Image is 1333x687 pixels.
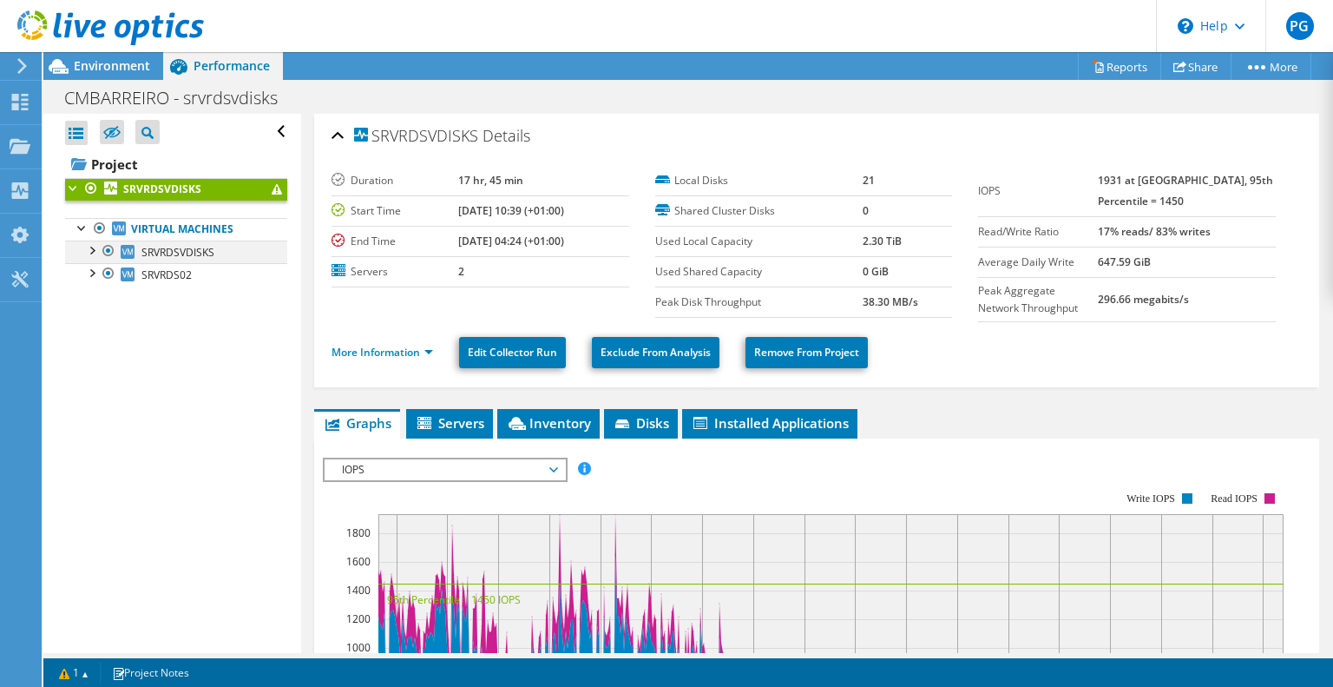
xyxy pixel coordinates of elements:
[459,337,566,368] a: Edit Collector Run
[332,263,457,281] label: Servers
[65,263,287,286] a: SRVRDS02
[863,203,869,218] b: 0
[141,245,214,260] span: SRVRDSVDISKS
[592,337,719,368] a: Exclude From Analysis
[123,182,201,196] b: SRVRDSVDISKS
[333,459,556,480] span: IOPS
[655,172,863,189] label: Local Disks
[74,57,150,74] span: Environment
[863,173,875,188] b: 21
[415,414,484,432] span: Servers
[655,202,863,220] label: Shared Cluster Disks
[1212,492,1258,505] text: Read IOPS
[47,662,101,684] a: 1
[458,173,523,188] b: 17 hr, 45 min
[655,263,863,281] label: Used Shared Capacity
[978,254,1098,271] label: Average Daily Write
[332,233,457,250] label: End Time
[56,89,305,108] h1: CMBARREIRO - srvrdsvdisks
[978,223,1098,241] label: Read/Write Ratio
[1098,292,1189,307] b: 296.66 megabits/s
[1286,12,1314,40] span: PG
[1178,18,1193,34] svg: \n
[387,592,521,607] text: 95th Percentile = 1450 IOPS
[458,264,464,279] b: 2
[100,662,201,684] a: Project Notes
[346,583,371,598] text: 1400
[65,241,287,263] a: SRVRDSVDISKS
[1098,254,1151,269] b: 647.59 GiB
[346,640,371,655] text: 1000
[141,268,192,282] span: SRVRDS02
[1078,53,1161,80] a: Reports
[1098,224,1211,239] b: 17% reads/ 83% writes
[978,282,1098,317] label: Peak Aggregate Network Throughput
[1126,492,1175,505] text: Write IOPS
[613,414,669,432] span: Disks
[691,414,849,432] span: Installed Applications
[506,414,591,432] span: Inventory
[1231,53,1311,80] a: More
[346,525,371,540] text: 1800
[65,150,287,178] a: Project
[332,202,457,220] label: Start Time
[655,294,863,311] label: Peak Disk Throughput
[863,294,918,309] b: 38.30 MB/s
[1160,53,1231,80] a: Share
[323,414,391,432] span: Graphs
[332,172,457,189] label: Duration
[745,337,868,368] a: Remove From Project
[1098,173,1273,208] b: 1931 at [GEOGRAPHIC_DATA], 95th Percentile = 1450
[332,345,433,360] a: More Information
[65,178,287,201] a: SRVRDSVDISKS
[863,234,902,248] b: 2.30 TiB
[458,234,564,248] b: [DATE] 04:24 (+01:00)
[483,125,530,146] span: Details
[863,264,889,279] b: 0 GiB
[458,203,564,218] b: [DATE] 10:39 (+01:00)
[65,218,287,241] a: Virtual Machines
[346,611,371,626] text: 1200
[346,554,371,569] text: 1600
[194,57,270,74] span: Performance
[655,233,863,250] label: Used Local Capacity
[978,182,1098,200] label: IOPS
[354,128,478,145] span: SRVRDSVDISKS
